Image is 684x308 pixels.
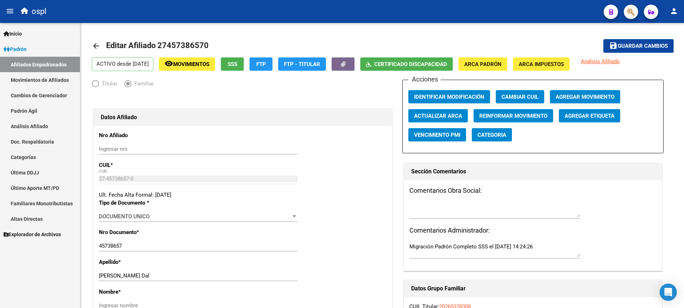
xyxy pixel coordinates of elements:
button: Movimientos [159,57,215,71]
h3: Comentarios Administrador: [409,225,656,235]
span: Identificar Modificación [414,94,484,100]
h3: Acciones [408,74,441,84]
h1: Datos Afiliado [101,112,385,123]
span: Explorador de Archivos [4,230,61,238]
span: DOCUMENTO UNICO [99,213,149,220]
button: Categoria [472,128,512,141]
mat-icon: remove_red_eye [165,59,173,68]
button: Cambiar CUIL [496,90,544,103]
span: Padrón [4,45,27,53]
button: FTP [250,57,272,71]
button: Actualizar ARCA [408,109,468,122]
button: Agregar Movimiento [550,90,620,103]
div: Open Intercom Messenger [660,284,677,301]
mat-icon: save [609,41,618,50]
button: SSS [221,57,244,71]
span: Agregar Movimiento [556,94,614,100]
span: Cambiar CUIL [502,94,538,100]
span: Actualizar ARCA [414,113,462,119]
mat-icon: arrow_back [92,42,100,50]
span: Análisis Afiliado [581,58,620,65]
div: Ult. Fecha Alta Formal: [DATE] [99,191,386,199]
span: Reinformar Movimiento [479,113,547,119]
button: Vencimiento PMI [408,128,466,141]
p: CUIL [99,161,185,169]
span: ospl [32,4,46,19]
span: Editar Afiliado 27457386570 [106,41,209,50]
h1: Sección Comentarios [411,166,655,177]
span: ARCA Padrón [464,61,502,67]
p: Tipo de Documento * [99,199,185,207]
button: Identificar Modificación [408,90,490,103]
span: Certificado Discapacidad [374,61,447,67]
span: Familiar [132,80,154,88]
span: ARCA Impuestos [519,61,564,67]
button: Guardar cambios [603,39,674,52]
span: FTP - Titular [284,61,320,67]
button: ARCA Impuestos [513,57,570,71]
span: Titular [99,80,117,88]
span: Vencimiento PMI [414,132,460,138]
span: Categoria [478,132,506,138]
h3: Comentarios Obra Social: [409,186,656,196]
span: FTP [256,61,266,67]
button: Agregar Etiqueta [559,109,620,122]
mat-icon: menu [6,7,14,15]
p: Apellido [99,258,185,266]
span: Guardar cambios [618,43,668,50]
button: FTP - Titular [278,57,326,71]
button: Certificado Discapacidad [360,57,453,71]
span: Movimientos [173,61,209,67]
span: Agregar Etiqueta [565,113,614,119]
p: Nro Documento [99,228,185,236]
h1: Datos Grupo Familiar [411,283,655,294]
button: ARCA Padrón [459,57,507,71]
mat-icon: person [670,7,678,15]
p: Nombre [99,288,185,296]
span: SSS [228,61,237,67]
button: Reinformar Movimiento [474,109,553,122]
mat-radio-group: Elija una opción [92,82,161,88]
p: ACTIVO desde [DATE] [92,57,153,71]
span: Inicio [4,30,22,38]
p: Nro Afiliado [99,131,185,139]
